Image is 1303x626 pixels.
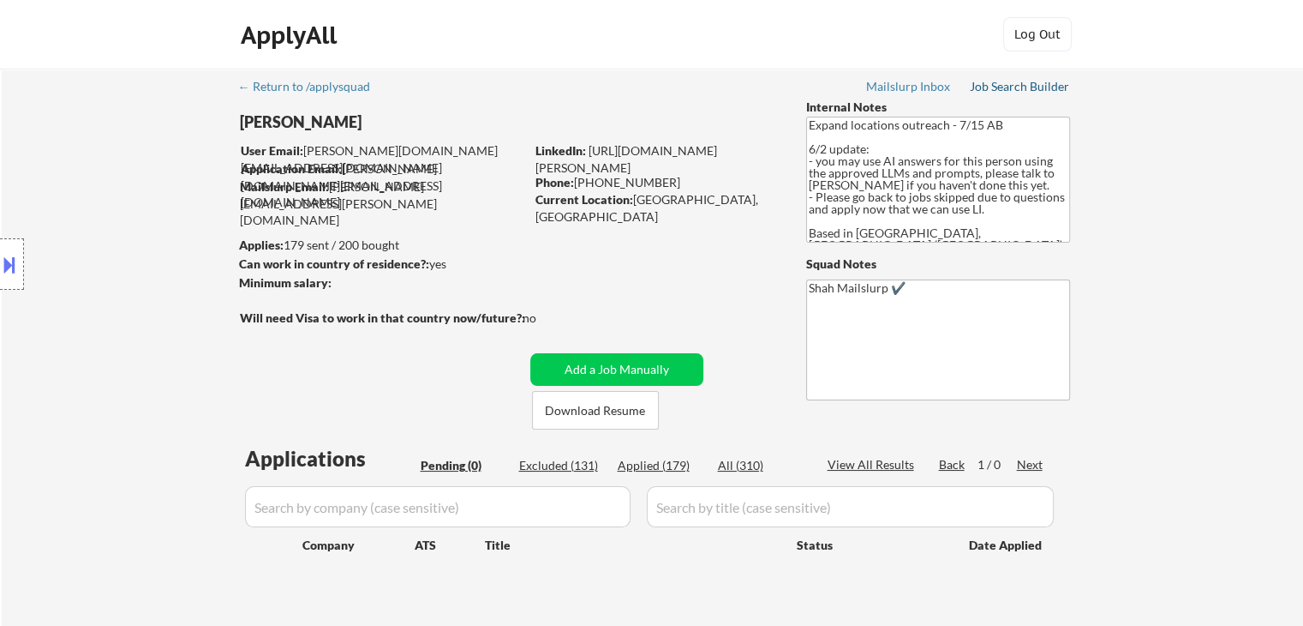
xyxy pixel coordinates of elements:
div: 1 / 0 [977,456,1017,473]
strong: Current Location: [535,192,633,207]
div: [GEOGRAPHIC_DATA], [GEOGRAPHIC_DATA] [535,191,778,225]
div: Date Applied [969,537,1044,554]
a: Job Search Builder [970,80,1070,97]
div: View All Results [828,456,919,473]
strong: LinkedIn: [535,143,586,158]
strong: Will need Visa to work in that country now/future?: [240,310,525,325]
div: Mailslurp Inbox [866,81,952,93]
div: [PERSON_NAME][DOMAIN_NAME][EMAIL_ADDRESS][DOMAIN_NAME] [241,142,524,176]
div: [PHONE_NUMBER] [535,174,778,191]
div: Back [939,456,966,473]
div: Company [302,537,415,554]
div: Pending (0) [421,457,506,474]
input: Search by company (case sensitive) [245,486,631,527]
button: Log Out [1003,17,1072,51]
button: Download Resume [532,391,659,430]
a: ← Return to /applysquad [238,80,386,97]
input: Search by title (case sensitive) [647,486,1054,527]
div: Excluded (131) [519,457,605,474]
div: Job Search Builder [970,81,1070,93]
div: yes [239,256,519,273]
div: 179 sent / 200 bought [239,237,524,254]
strong: Can work in country of residence?: [239,256,429,271]
div: Status [797,529,944,560]
strong: Phone: [535,175,574,190]
div: [PERSON_NAME] [240,111,592,133]
a: [URL][DOMAIN_NAME][PERSON_NAME] [535,143,717,175]
div: Squad Notes [806,256,1070,273]
div: Applied (179) [618,457,703,474]
div: ← Return to /applysquad [238,81,386,93]
div: ATS [415,537,485,554]
div: All (310) [718,457,804,474]
div: Applications [245,448,415,469]
a: Mailslurp Inbox [866,80,952,97]
div: [PERSON_NAME][DOMAIN_NAME][EMAIL_ADDRESS][DOMAIN_NAME] [241,160,524,211]
div: [PERSON_NAME][EMAIL_ADDRESS][PERSON_NAME][DOMAIN_NAME] [240,178,524,229]
div: no [523,310,571,327]
div: ApplyAll [241,21,342,50]
div: Next [1017,456,1044,473]
div: Internal Notes [806,99,1070,116]
div: Title [485,537,780,554]
button: Add a Job Manually [530,353,703,386]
